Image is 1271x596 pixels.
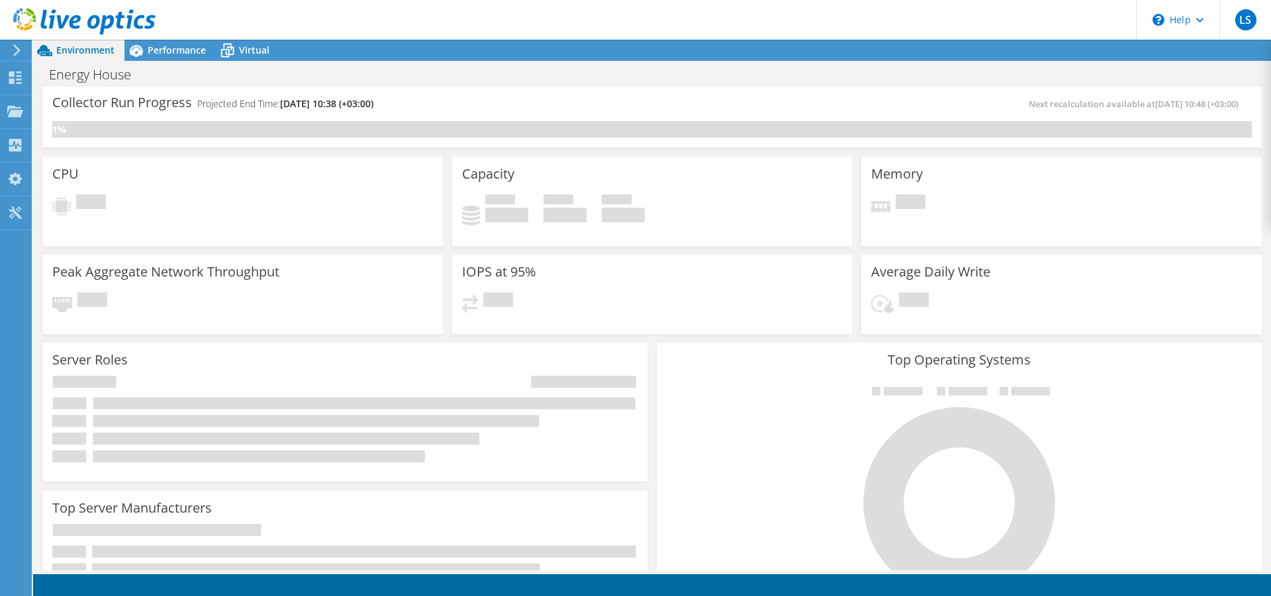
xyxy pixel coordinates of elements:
[52,167,79,181] h3: CPU
[462,265,536,279] h3: IOPS at 95%
[871,167,923,181] h3: Memory
[543,194,573,208] span: Free
[77,292,107,310] span: Pending
[667,353,1252,367] h3: Top Operating Systems
[899,292,929,310] span: Pending
[52,501,212,515] h3: Top Server Manufacturers
[602,194,632,208] span: Total
[896,194,925,212] span: Pending
[485,208,528,222] h4: 0 GiB
[76,194,106,212] span: Pending
[483,292,513,310] span: Pending
[56,44,115,56] span: Environment
[543,208,587,222] h4: 0 GiB
[148,44,206,56] span: Performance
[485,194,515,208] span: Used
[602,208,645,222] h4: 0 GiB
[197,97,373,111] h4: Projected End Time:
[43,67,152,82] h1: Energy House
[280,97,373,110] span: [DATE] 10:38 (+03:00)
[52,353,128,367] h3: Server Roles
[239,44,269,56] span: Virtual
[1235,9,1256,30] span: LS
[1155,98,1239,110] span: [DATE] 10:48 (+03:00)
[52,265,279,279] h3: Peak Aggregate Network Throughput
[462,167,514,181] h3: Capacity
[1029,98,1245,110] span: Next recalculation available at
[871,265,990,279] h3: Average Daily Write
[1153,14,1164,26] svg: \n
